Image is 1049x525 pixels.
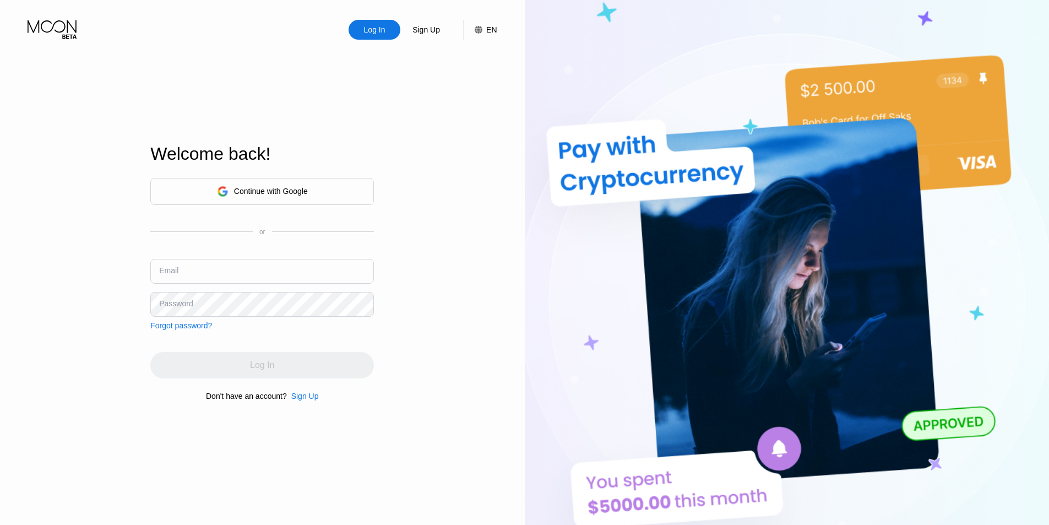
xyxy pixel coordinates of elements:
[206,392,287,400] div: Don't have an account?
[150,178,374,205] div: Continue with Google
[159,299,193,308] div: Password
[400,20,452,40] div: Sign Up
[150,321,212,330] div: Forgot password?
[363,24,387,35] div: Log In
[150,144,374,164] div: Welcome back!
[349,20,400,40] div: Log In
[291,392,319,400] div: Sign Up
[234,187,308,196] div: Continue with Google
[463,20,497,40] div: EN
[486,25,497,34] div: EN
[287,392,319,400] div: Sign Up
[411,24,441,35] div: Sign Up
[259,228,265,236] div: or
[159,266,178,275] div: Email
